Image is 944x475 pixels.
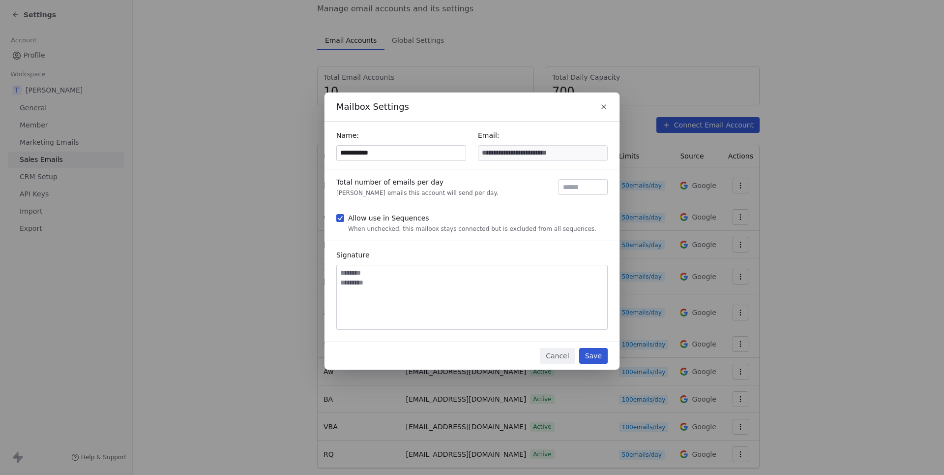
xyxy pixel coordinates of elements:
[336,189,499,197] div: [PERSON_NAME] emails this account will send per day.
[336,131,359,139] span: Name:
[348,225,596,233] div: When unchecked, this mailbox stays connected but is excluded from all sequences.
[478,131,500,139] span: Email:
[336,213,344,223] button: Allow use in SequencesWhen unchecked, this mailbox stays connected but is excluded from all seque...
[579,348,608,364] button: Save
[348,213,596,223] div: Allow use in Sequences
[336,177,499,187] div: Total number of emails per day
[540,348,575,364] button: Cancel
[336,100,409,113] span: Mailbox Settings
[336,251,370,259] span: Signature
